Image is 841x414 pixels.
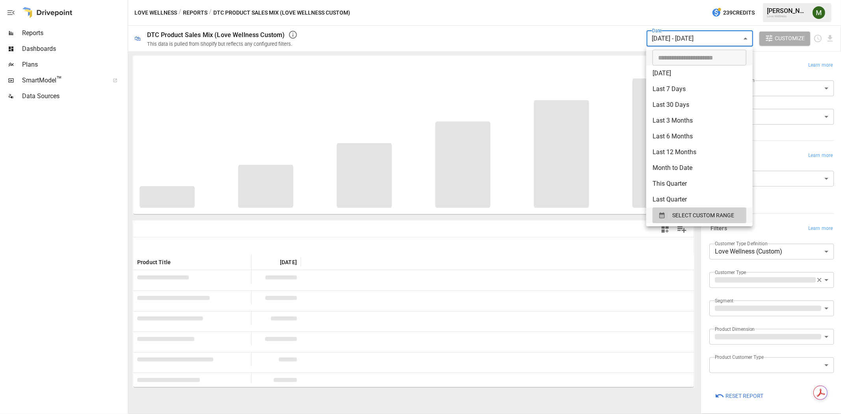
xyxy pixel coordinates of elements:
[646,192,753,207] li: Last Quarter
[646,113,753,129] li: Last 3 Months
[646,176,753,192] li: This Quarter
[646,144,753,160] li: Last 12 Months
[653,207,746,223] button: SELECT CUSTOM RANGE
[646,97,753,113] li: Last 30 Days
[646,160,753,176] li: Month to Date
[672,211,734,220] span: SELECT CUSTOM RANGE
[646,65,753,81] li: [DATE]
[646,129,753,144] li: Last 6 Months
[646,81,753,97] li: Last 7 Days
